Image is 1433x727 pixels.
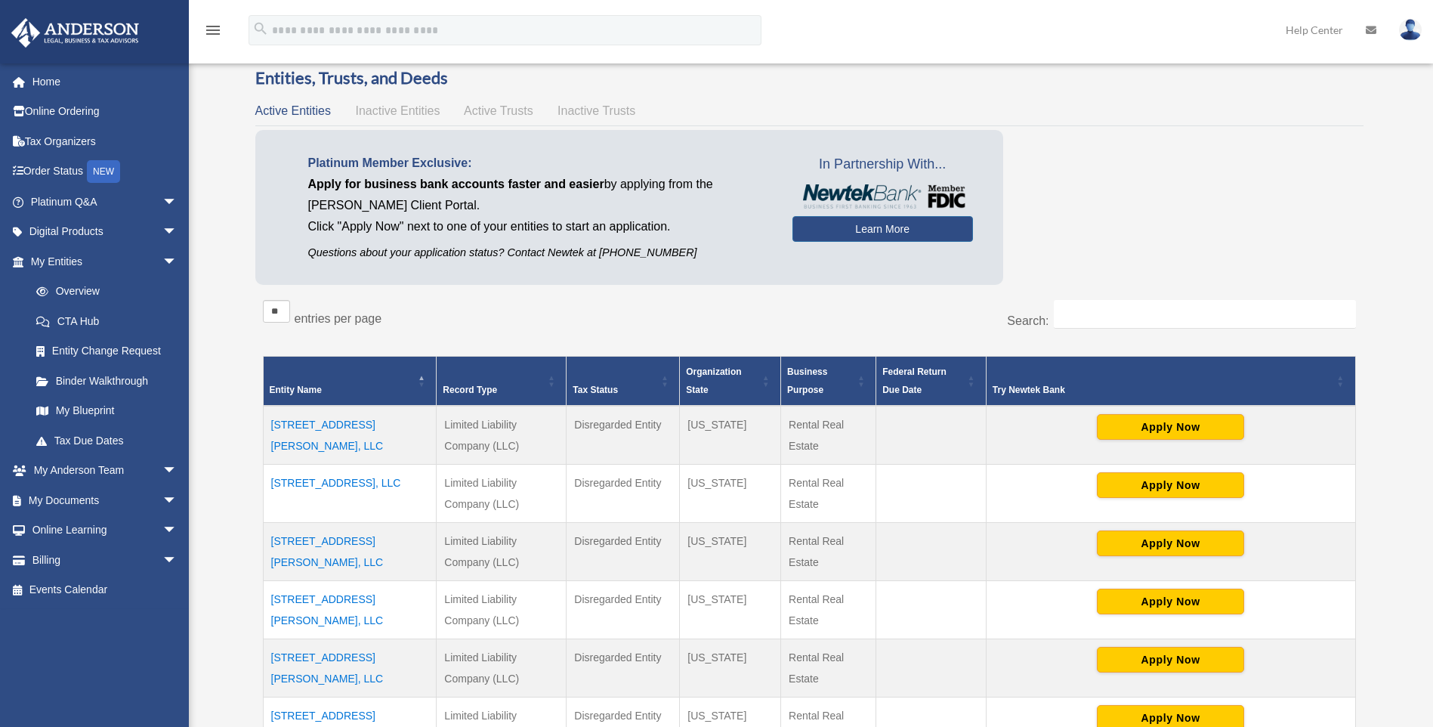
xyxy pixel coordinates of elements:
[464,104,533,117] span: Active Trusts
[567,580,680,639] td: Disregarded Entity
[1097,472,1244,498] button: Apply Now
[263,639,437,697] td: [STREET_ADDRESS][PERSON_NAME], LLC
[11,126,200,156] a: Tax Organizers
[162,545,193,576] span: arrow_drop_down
[680,464,781,522] td: [US_STATE]
[792,153,973,177] span: In Partnership With...
[7,18,144,48] img: Anderson Advisors Platinum Portal
[263,522,437,580] td: [STREET_ADDRESS][PERSON_NAME], LLC
[355,104,440,117] span: Inactive Entities
[162,217,193,248] span: arrow_drop_down
[162,515,193,546] span: arrow_drop_down
[255,104,331,117] span: Active Entities
[1097,414,1244,440] button: Apply Now
[437,580,567,639] td: Limited Liability Company (LLC)
[437,522,567,580] td: Limited Liability Company (LLC)
[308,243,770,262] p: Questions about your application status? Contact Newtek at [PHONE_NUMBER]
[308,178,604,190] span: Apply for business bank accounts faster and easier
[21,366,193,396] a: Binder Walkthrough
[781,639,876,697] td: Rental Real Estate
[11,456,200,486] a: My Anderson Teamarrow_drop_down
[680,406,781,465] td: [US_STATE]
[986,356,1355,406] th: Try Newtek Bank : Activate to sort
[295,312,382,325] label: entries per page
[781,406,876,465] td: Rental Real Estate
[1097,531,1244,556] button: Apply Now
[781,580,876,639] td: Rental Real Estate
[204,26,222,39] a: menu
[680,522,781,580] td: [US_STATE]
[792,216,973,242] a: Learn More
[162,187,193,218] span: arrow_drop_down
[11,485,200,515] a: My Documentsarrow_drop_down
[781,522,876,580] td: Rental Real Estate
[270,385,322,395] span: Entity Name
[87,160,120,183] div: NEW
[162,485,193,516] span: arrow_drop_down
[21,277,185,307] a: Overview
[1097,647,1244,673] button: Apply Now
[204,21,222,39] i: menu
[437,639,567,697] td: Limited Liability Company (LLC)
[11,515,200,546] a: Online Learningarrow_drop_down
[11,545,200,575] a: Billingarrow_drop_down
[162,456,193,487] span: arrow_drop_down
[263,406,437,465] td: [STREET_ADDRESS][PERSON_NAME], LLC
[1097,589,1244,614] button: Apply Now
[567,522,680,580] td: Disregarded Entity
[263,580,437,639] td: [STREET_ADDRESS][PERSON_NAME], LLC
[573,385,618,395] span: Tax Status
[263,464,437,522] td: [STREET_ADDRESS], LLC
[11,97,200,127] a: Online Ordering
[11,156,200,187] a: Order StatusNEW
[686,367,741,395] span: Organization State
[680,639,781,697] td: [US_STATE]
[11,187,200,217] a: Platinum Q&Aarrow_drop_down
[11,67,200,97] a: Home
[11,217,200,247] a: Digital Productsarrow_drop_down
[800,184,965,209] img: NewtekBankLogoSM.png
[21,306,193,336] a: CTA Hub
[308,216,770,237] p: Click "Apply Now" next to one of your entities to start an application.
[1399,19,1422,41] img: User Pic
[437,356,567,406] th: Record Type: Activate to sort
[263,356,437,406] th: Entity Name: Activate to invert sorting
[162,246,193,277] span: arrow_drop_down
[21,336,193,367] a: Entity Change Request
[11,575,200,605] a: Events Calendar
[993,381,1333,399] div: Try Newtek Bank
[787,367,827,395] span: Business Purpose
[255,67,1364,90] h3: Entities, Trusts, and Deeds
[11,246,193,277] a: My Entitiesarrow_drop_down
[308,153,770,174] p: Platinum Member Exclusive:
[308,174,770,216] p: by applying from the [PERSON_NAME] Client Portal.
[567,464,680,522] td: Disregarded Entity
[781,464,876,522] td: Rental Real Estate
[437,406,567,465] td: Limited Liability Company (LLC)
[781,356,876,406] th: Business Purpose: Activate to sort
[567,356,680,406] th: Tax Status: Activate to sort
[1007,314,1048,327] label: Search:
[567,639,680,697] td: Disregarded Entity
[567,406,680,465] td: Disregarded Entity
[876,356,987,406] th: Federal Return Due Date: Activate to sort
[680,356,781,406] th: Organization State: Activate to sort
[437,464,567,522] td: Limited Liability Company (LLC)
[680,580,781,639] td: [US_STATE]
[252,20,269,37] i: search
[21,425,193,456] a: Tax Due Dates
[21,396,193,426] a: My Blueprint
[557,104,635,117] span: Inactive Trusts
[443,385,497,395] span: Record Type
[882,367,947,395] span: Federal Return Due Date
